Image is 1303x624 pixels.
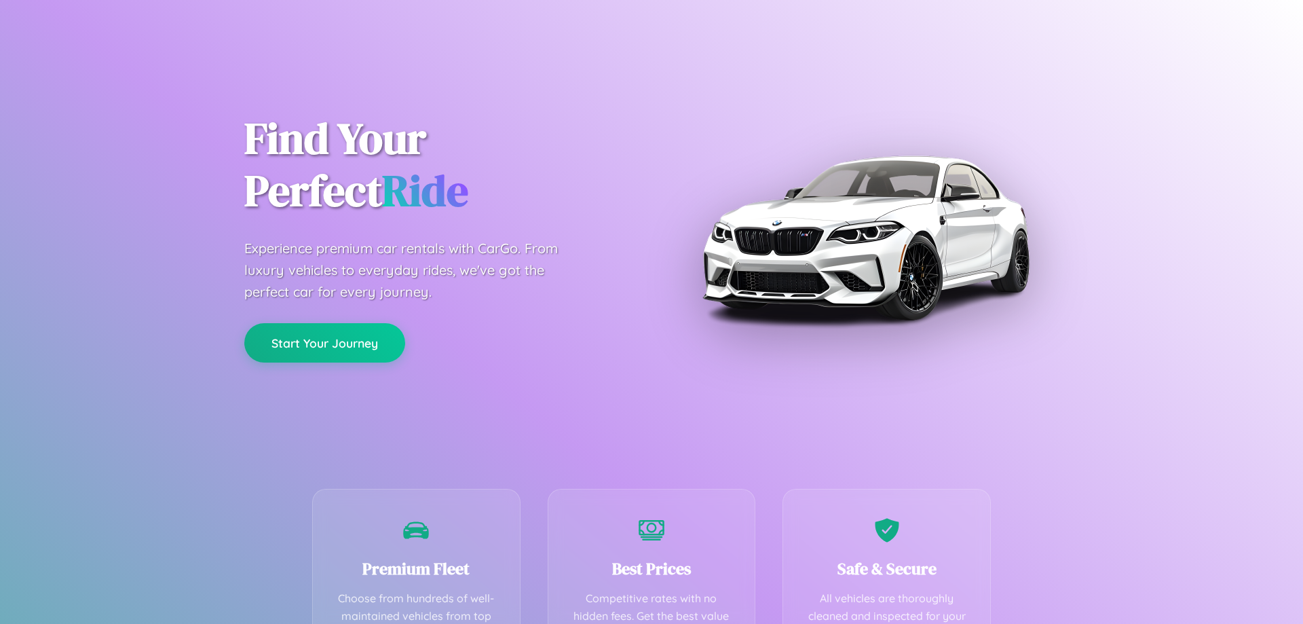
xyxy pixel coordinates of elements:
[696,68,1035,407] img: Premium BMW car rental vehicle
[569,557,735,580] h3: Best Prices
[244,323,405,363] button: Start Your Journey
[333,557,499,580] h3: Premium Fleet
[244,238,584,303] p: Experience premium car rentals with CarGo. From luxury vehicles to everyday rides, we've got the ...
[244,113,631,217] h1: Find Your Perfect
[804,557,970,580] h3: Safe & Secure
[382,161,468,220] span: Ride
